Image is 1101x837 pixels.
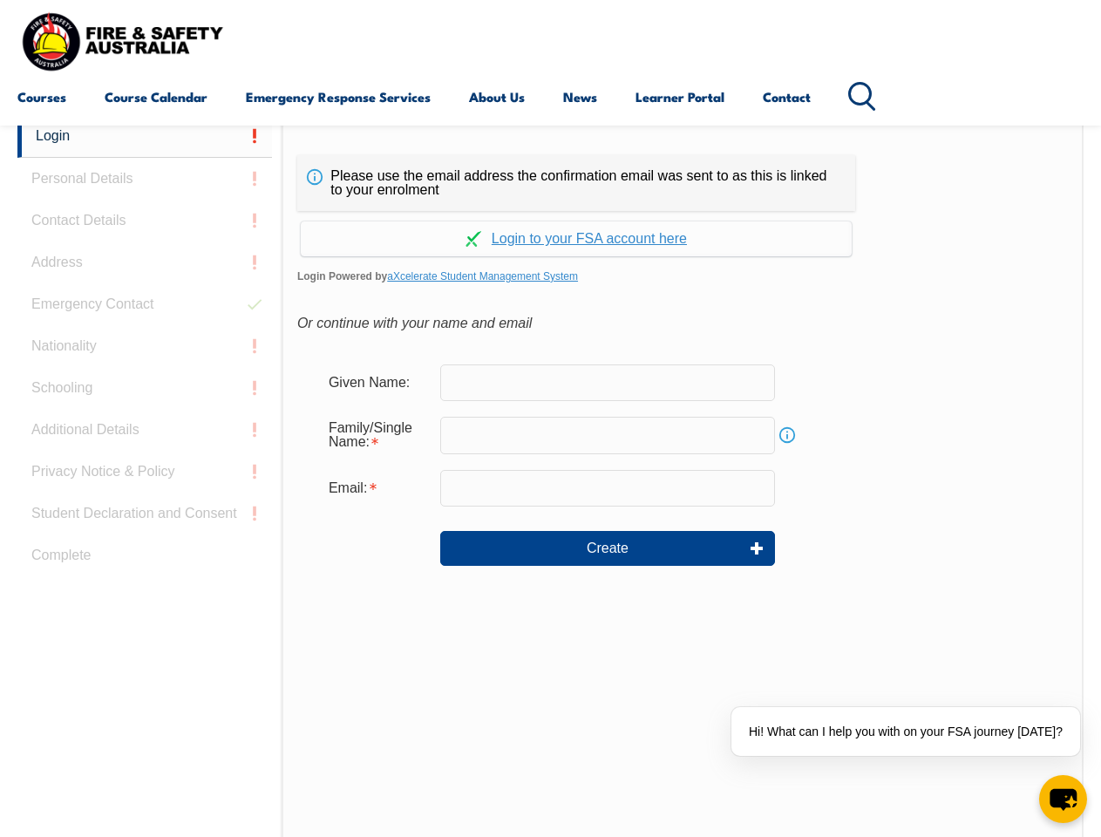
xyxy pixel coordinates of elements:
a: Learner Portal [635,76,724,118]
span: Login Powered by [297,263,1068,289]
a: aXcelerate Student Management System [387,270,578,282]
div: Or continue with your name and email [297,310,1068,337]
a: News [563,76,597,118]
div: Given Name: [315,366,440,399]
div: Email is required. [315,472,440,505]
a: Info [775,423,799,447]
a: Course Calendar [105,76,207,118]
a: Login [17,115,272,158]
a: About Us [469,76,525,118]
div: Hi! What can I help you with on your FSA journey [DATE]? [731,707,1080,756]
div: Please use the email address the confirmation email was sent to as this is linked to your enrolment [297,155,855,211]
a: Contact [763,76,811,118]
button: Create [440,531,775,566]
a: Courses [17,76,66,118]
a: Emergency Response Services [246,76,431,118]
button: chat-button [1039,775,1087,823]
img: Log in withaxcelerate [466,231,481,247]
div: Family/Single Name is required. [315,412,440,459]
